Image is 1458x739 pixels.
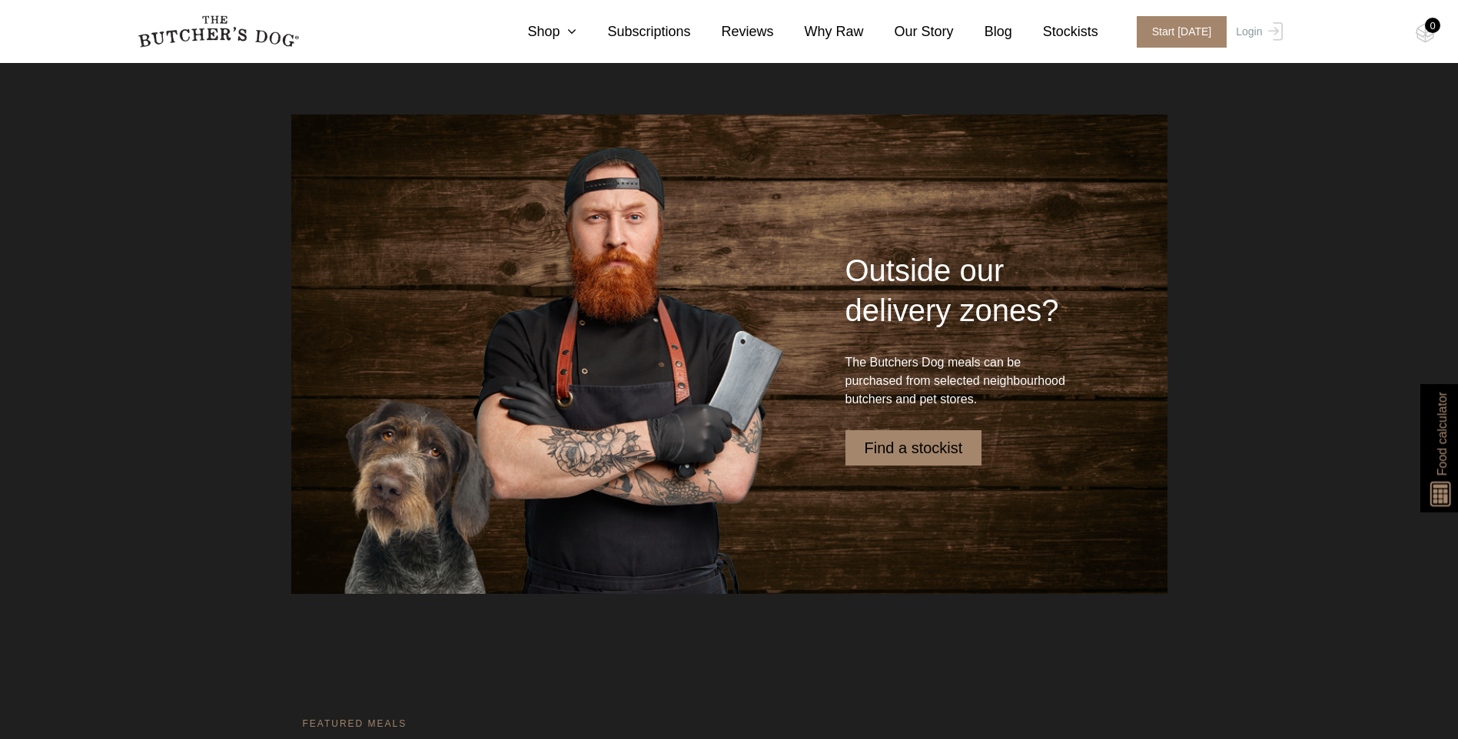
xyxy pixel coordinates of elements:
a: Blog [954,22,1012,42]
a: Stockists [1012,22,1098,42]
img: TBD_Cart-Empty.png [1416,23,1435,43]
span: Food calculator [1433,392,1451,476]
div: Outside our delivery zones? [845,250,1071,353]
a: Start [DATE] [1121,16,1233,48]
span: Start [DATE] [1137,16,1227,48]
a: Reviews [691,22,774,42]
a: Our Story [864,22,954,42]
a: Find a stockist [845,430,982,466]
div: 0 [1425,18,1440,33]
div: The Butchers Dog meals can be purchased from selected neighbourhood butchers and pet stores. [845,353,1071,439]
a: Shop [497,22,576,42]
a: Login [1232,16,1282,48]
div: FEATURED MEALS [303,717,1156,731]
a: Why Raw [774,22,864,42]
a: Subscriptions [576,22,690,42]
